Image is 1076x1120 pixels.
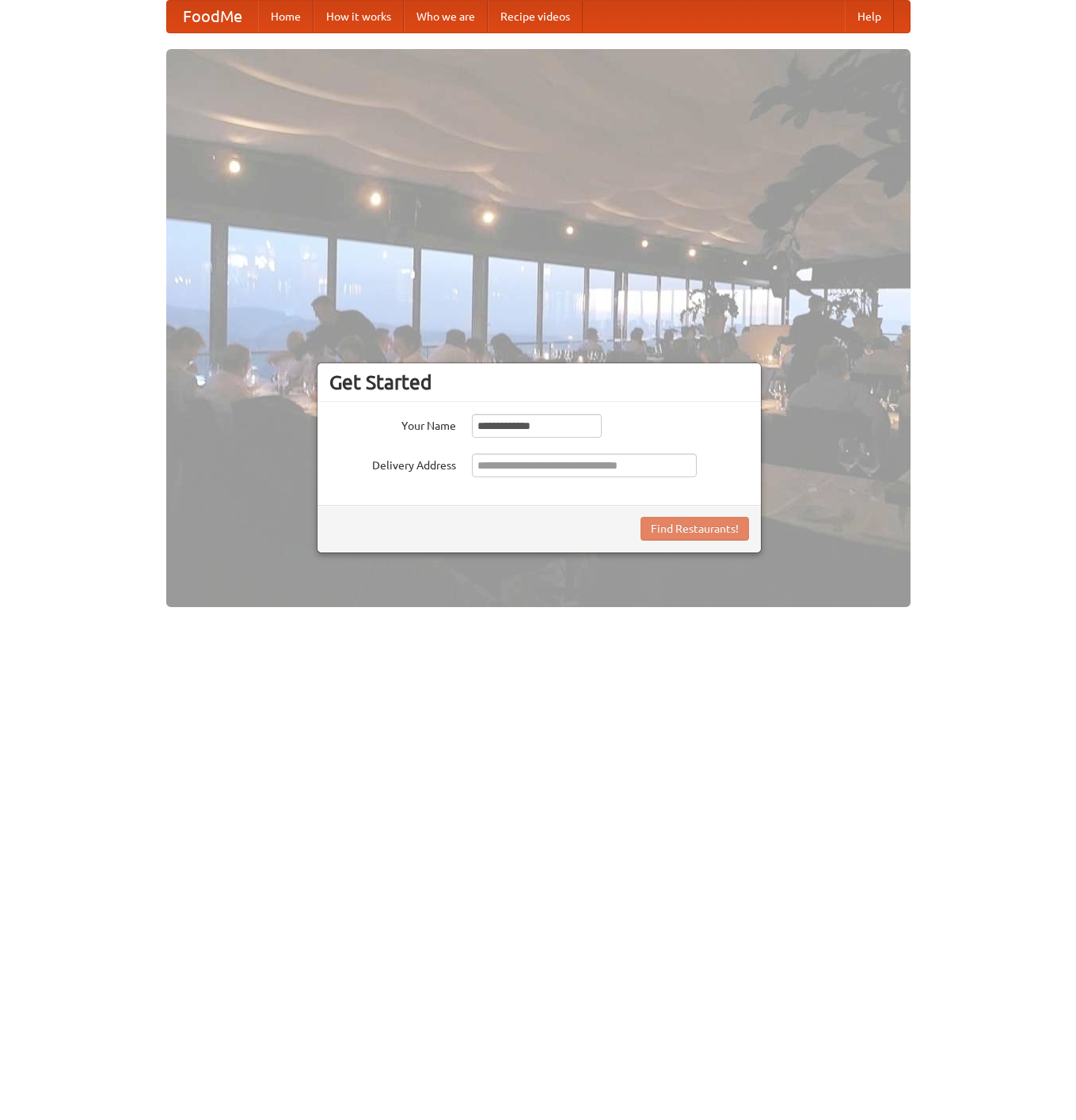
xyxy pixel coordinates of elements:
[329,454,456,473] label: Delivery Address
[329,370,749,394] h3: Get Started
[404,1,488,32] a: Who we are
[329,414,456,434] label: Your Name
[314,1,404,32] a: How it works
[641,517,749,541] button: Find Restaurants!
[845,1,894,32] a: Help
[488,1,583,32] a: Recipe videos
[258,1,314,32] a: Home
[167,1,258,32] a: FoodMe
